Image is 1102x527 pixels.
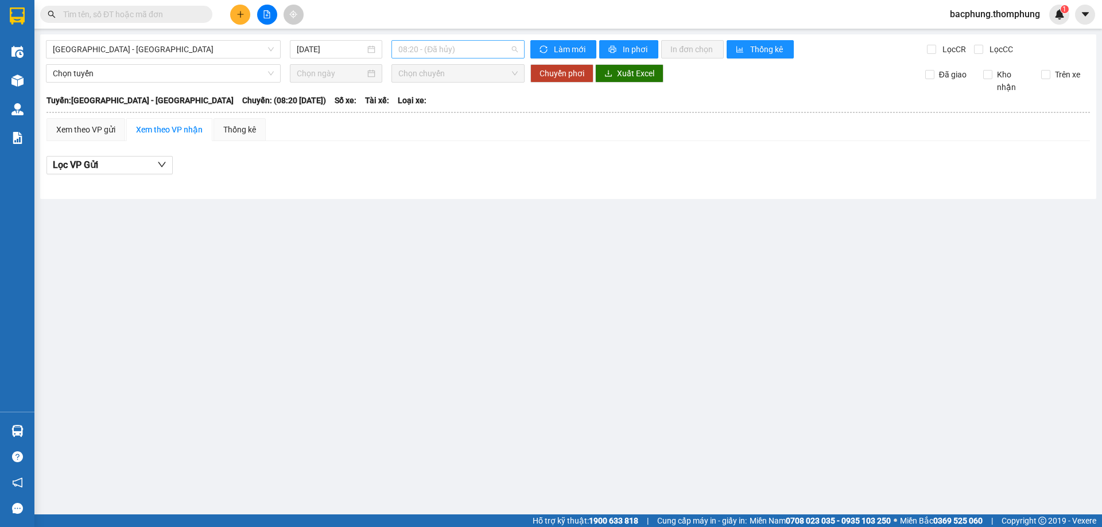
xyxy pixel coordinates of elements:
input: Chọn ngày [297,67,365,80]
sup: 1 [1061,5,1069,13]
span: Loại xe: [398,94,426,107]
span: | [991,514,993,527]
span: In phơi [623,43,649,56]
span: Số xe: [335,94,356,107]
button: downloadXuất Excel [595,64,663,83]
input: 12/09/2025 [297,43,365,56]
img: solution-icon [11,132,24,144]
span: Làm mới [554,43,587,56]
span: Trên xe [1050,68,1085,81]
img: warehouse-icon [11,425,24,437]
button: syncLàm mới [530,40,596,58]
span: Lọc VP Gửi [53,158,98,172]
button: printerIn phơi [599,40,658,58]
img: warehouse-icon [11,46,24,58]
span: bar-chart [736,45,746,54]
span: Miền Bắc [900,514,983,527]
span: search [48,10,56,18]
div: Thống kê [223,123,256,136]
span: 1 [1062,5,1066,13]
span: question-circle [12,451,23,462]
span: Chọn chuyến [398,65,518,82]
button: file-add [257,5,277,25]
span: sync [540,45,549,54]
button: bar-chartThống kê [727,40,794,58]
span: 08:20 - (Đã hủy) [398,41,518,58]
img: warehouse-icon [11,75,24,87]
button: Lọc VP Gửi [46,156,173,174]
button: plus [230,5,250,25]
span: Kho nhận [992,68,1033,93]
button: Chuyển phơi [530,64,593,83]
span: ⚪️ [894,518,897,523]
button: caret-down [1075,5,1095,25]
span: down [157,160,166,169]
span: Cung cấp máy in - giấy in: [657,514,747,527]
span: message [12,503,23,514]
span: Lọc CR [938,43,968,56]
span: bacphung.thomphung [941,7,1049,21]
span: | [647,514,649,527]
span: printer [608,45,618,54]
b: Tuyến: [GEOGRAPHIC_DATA] - [GEOGRAPHIC_DATA] [46,96,234,105]
button: aim [284,5,304,25]
span: plus [236,10,245,18]
span: Tài xế: [365,94,389,107]
span: copyright [1038,517,1046,525]
span: caret-down [1080,9,1091,19]
strong: 0708 023 035 - 0935 103 250 [786,516,891,525]
button: In đơn chọn [661,40,724,58]
div: Xem theo VP nhận [136,123,203,136]
span: Miền Nam [750,514,891,527]
span: Chọn tuyến [53,65,274,82]
input: Tìm tên, số ĐT hoặc mã đơn [63,8,199,21]
div: Xem theo VP gửi [56,123,115,136]
img: icon-new-feature [1054,9,1065,19]
span: file-add [263,10,271,18]
span: Đã giao [934,68,971,81]
img: logo-vxr [10,7,25,25]
span: Lọc CC [985,43,1015,56]
span: Hà Nội - Nghệ An [53,41,274,58]
img: warehouse-icon [11,103,24,115]
span: Chuyến: (08:20 [DATE]) [242,94,326,107]
span: aim [289,10,297,18]
span: Hỗ trợ kỹ thuật: [533,514,638,527]
span: notification [12,477,23,488]
strong: 1900 633 818 [589,516,638,525]
span: Thống kê [750,43,785,56]
strong: 0369 525 060 [933,516,983,525]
